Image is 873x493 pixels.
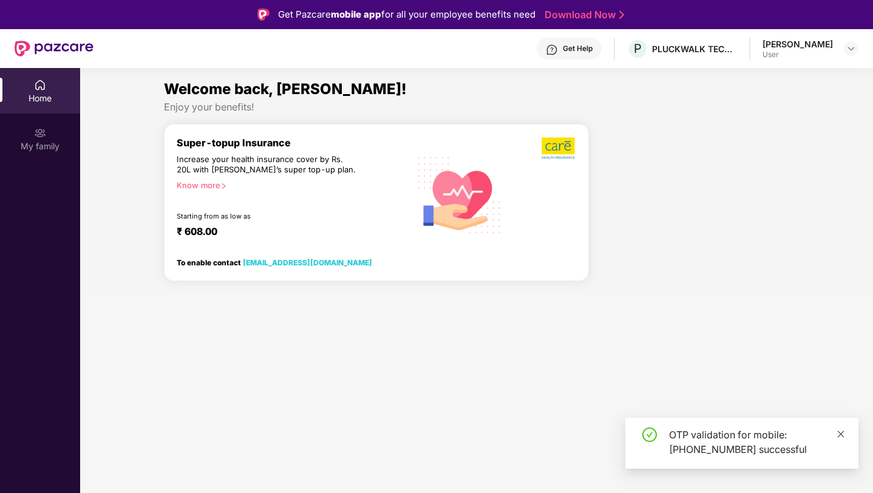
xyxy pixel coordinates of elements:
div: Starting from as low as [177,212,358,220]
div: PLUCKWALK TECHNOLOGIES PRIVATE [652,43,737,55]
img: svg+xml;base64,PHN2ZyBpZD0iSG9tZSIgeG1sbnM9Imh0dHA6Ly93d3cudzMub3JnLzIwMDAvc3ZnIiB3aWR0aD0iMjAiIG... [34,79,46,91]
img: Logo [257,8,270,21]
div: Enjoy your benefits! [164,101,790,114]
img: Stroke [619,8,624,21]
span: Welcome back, [PERSON_NAME]! [164,80,407,98]
img: svg+xml;base64,PHN2ZyBpZD0iSGVscC0zMngzMiIgeG1sbnM9Imh0dHA6Ly93d3cudzMub3JnLzIwMDAvc3ZnIiB3aWR0aD... [546,44,558,56]
a: [EMAIL_ADDRESS][DOMAIN_NAME] [243,258,372,267]
span: check-circle [642,427,657,442]
img: New Pazcare Logo [15,41,93,56]
span: close [837,430,845,438]
div: Super-topup Insurance [177,137,410,149]
strong: mobile app [331,8,381,20]
span: right [220,183,227,189]
div: To enable contact [177,258,372,267]
div: [PERSON_NAME] [763,38,833,50]
img: svg+xml;base64,PHN2ZyBpZD0iRHJvcGRvd24tMzJ4MzIiIHhtbG5zPSJodHRwOi8vd3d3LnczLm9yZy8yMDAwL3N2ZyIgd2... [846,44,856,53]
img: svg+xml;base64,PHN2ZyB3aWR0aD0iMjAiIGhlaWdodD0iMjAiIHZpZXdCb3g9IjAgMCAyMCAyMCIgZmlsbD0ibm9uZSIgeG... [34,127,46,139]
a: Download Now [545,8,620,21]
div: Know more [177,180,403,189]
div: OTP validation for mobile: [PHONE_NUMBER] successful [669,427,844,457]
div: Get Pazcare for all your employee benefits need [278,7,535,22]
div: User [763,50,833,59]
div: Get Help [563,44,593,53]
img: b5dec4f62d2307b9de63beb79f102df3.png [542,137,576,160]
img: svg+xml;base64,PHN2ZyB4bWxucz0iaHR0cDovL3d3dy53My5vcmcvMjAwMC9zdmciIHhtbG5zOnhsaW5rPSJodHRwOi8vd3... [410,143,510,245]
span: P [634,41,642,56]
div: Increase your health insurance cover by Rs. 20L with [PERSON_NAME]’s super top-up plan. [177,154,358,175]
div: ₹ 608.00 [177,225,398,240]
